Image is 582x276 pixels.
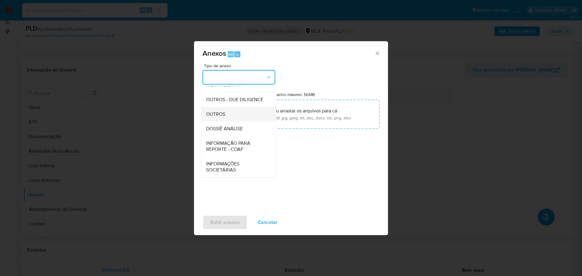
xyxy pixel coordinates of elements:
span: a [236,52,238,57]
span: OUTROS - DUE DILIGENCE [206,97,263,103]
ul: Tipo de anexo [201,5,276,177]
span: OUTROS [206,111,225,117]
span: DOSSIÊ ANÁLISE [206,126,243,132]
button: Cancelar [250,215,285,230]
button: Fechar [374,50,380,56]
span: Alt [228,52,233,57]
label: Tamanho máximo: 50MB [269,92,315,97]
span: INFORMAÇÕES SOCIETÁRIAS [206,161,268,173]
span: Anexos [202,48,226,58]
span: Tipo de anexo [204,64,277,68]
span: Cancelar [258,216,277,229]
span: MIDIA NEGATIVA [206,82,243,88]
span: INFORMAÇÃO PARA REPORTE - COAF [206,140,268,152]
